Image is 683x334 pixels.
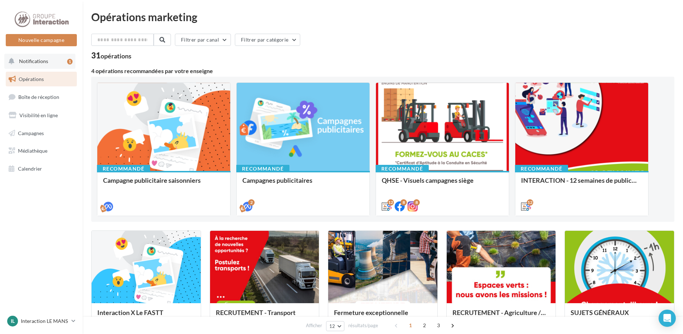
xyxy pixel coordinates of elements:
[6,34,77,46] button: Nouvelle campagne
[6,314,77,328] a: IL Interaction LE MANS
[306,322,322,329] span: Afficher
[4,126,78,141] a: Campagnes
[4,108,78,123] a: Visibilité en ligne
[4,72,78,87] a: Opérations
[103,177,224,191] div: Campagne publicitaire saisonniers
[236,165,289,173] div: Recommandé
[91,11,674,22] div: Opérations marketing
[18,148,47,154] span: Médiathèque
[521,177,642,191] div: INTERACTION - 12 semaines de publication
[67,59,73,65] div: 1
[19,112,58,118] span: Visibilité en ligne
[18,130,44,136] span: Campagnes
[334,309,432,323] div: Fermeture exceptionnelle
[235,34,300,46] button: Filtrer par catégorie
[326,321,344,331] button: 12
[348,322,378,329] span: résultats/page
[91,68,674,74] div: 4 opérations recommandées par votre enseigne
[11,318,15,325] span: IL
[18,166,42,172] span: Calendrier
[659,310,676,327] div: Open Intercom Messenger
[4,161,78,176] a: Calendrier
[376,165,429,173] div: Recommandé
[452,309,550,323] div: RECRUTEMENT - Agriculture / Espaces verts
[4,143,78,158] a: Médiathèque
[515,165,568,173] div: Recommandé
[97,309,195,323] div: Interaction X Le FASTT
[419,320,430,331] span: 2
[175,34,231,46] button: Filtrer par canal
[571,309,668,323] div: SUJETS GÉNÉRAUX
[19,58,48,64] span: Notifications
[413,199,420,206] div: 8
[91,52,131,59] div: 31
[4,89,78,105] a: Boîte de réception
[21,318,69,325] p: Interaction LE MANS
[216,309,313,323] div: RECRUTEMENT - Transport
[329,323,335,329] span: 12
[19,76,44,82] span: Opérations
[101,53,131,59] div: opérations
[242,177,364,191] div: Campagnes publicitaires
[382,177,503,191] div: QHSE - Visuels campagnes siège
[387,199,394,206] div: 12
[433,320,444,331] span: 3
[97,165,150,173] div: Recommandé
[248,199,255,206] div: 2
[405,320,416,331] span: 1
[400,199,407,206] div: 8
[18,94,59,100] span: Boîte de réception
[4,54,75,69] button: Notifications 1
[527,199,533,206] div: 12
